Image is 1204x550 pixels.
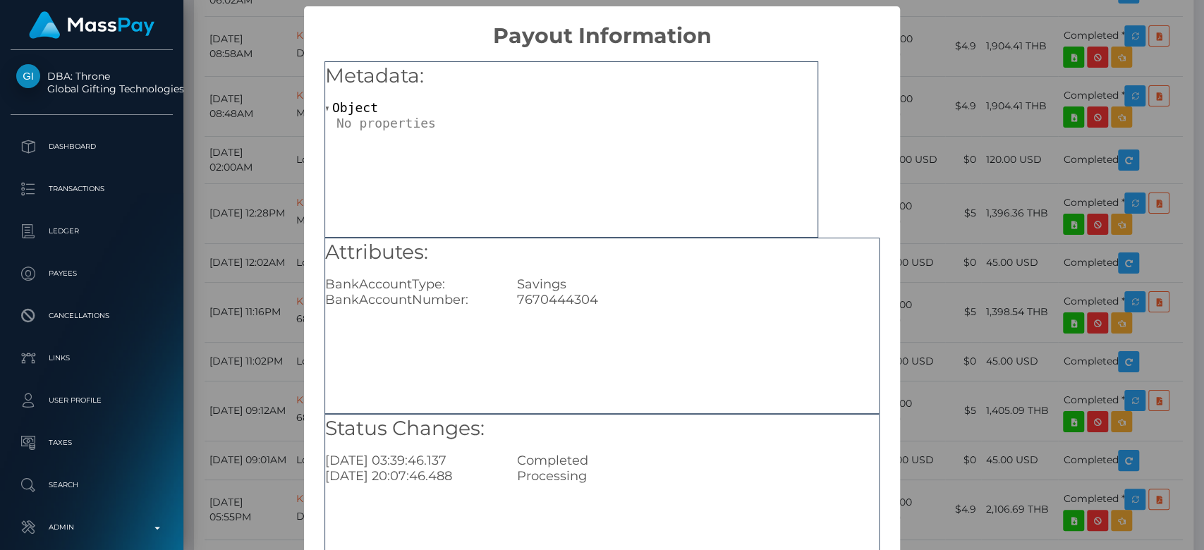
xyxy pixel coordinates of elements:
[506,276,889,292] div: Savings
[16,475,167,496] p: Search
[315,468,506,484] div: [DATE] 20:07:46.488
[16,178,167,200] p: Transactions
[16,136,167,157] p: Dashboard
[304,6,900,49] h2: Payout Information
[332,100,378,115] span: Object
[29,11,154,39] img: MassPay Logo
[506,468,889,484] div: Processing
[315,453,506,468] div: [DATE] 03:39:46.137
[315,276,506,292] div: BankAccountType:
[16,263,167,284] p: Payees
[16,221,167,242] p: Ledger
[16,517,167,538] p: Admin
[16,305,167,326] p: Cancellations
[16,64,40,88] img: Global Gifting Technologies Inc
[11,70,173,95] span: DBA: Throne Global Gifting Technologies Inc
[16,390,167,411] p: User Profile
[16,432,167,453] p: Taxes
[315,292,506,307] div: BankAccountNumber:
[325,62,817,90] h5: Metadata:
[325,415,879,443] h5: Status Changes:
[506,292,889,307] div: 7670444304
[325,238,879,267] h5: Attributes:
[16,348,167,369] p: Links
[506,453,889,468] div: Completed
